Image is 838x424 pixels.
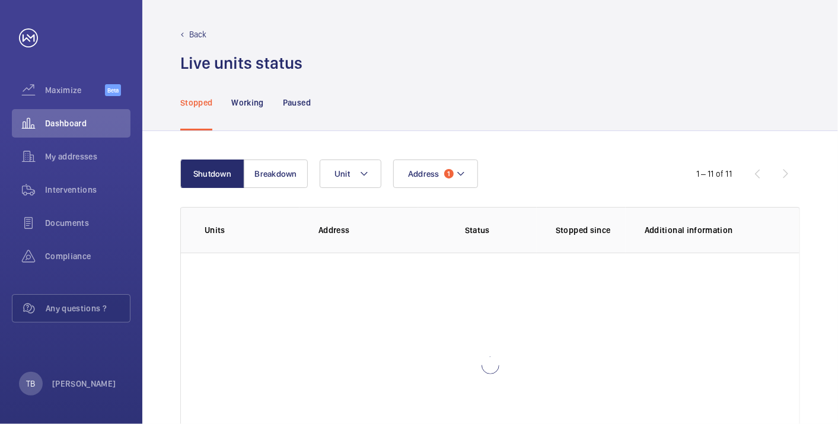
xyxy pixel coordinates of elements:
span: Beta [105,84,121,96]
p: Stopped [180,97,212,109]
div: 1 – 11 of 11 [696,168,732,180]
span: My addresses [45,151,130,162]
button: Unit [320,160,381,188]
span: Interventions [45,184,130,196]
span: Address [408,169,439,178]
p: Paused [283,97,311,109]
p: TB [26,378,35,390]
p: Units [205,224,299,236]
span: Dashboard [45,117,130,129]
span: 1 [444,169,454,178]
span: Unit [334,169,350,178]
h1: Live units status [180,52,302,74]
span: Maximize [45,84,105,96]
p: Stopped since [556,224,626,236]
span: Documents [45,217,130,229]
p: Back [189,28,207,40]
p: Additional information [645,224,776,236]
p: Working [231,97,263,109]
p: Address [318,224,418,236]
button: Shutdown [180,160,244,188]
button: Address1 [393,160,478,188]
button: Breakdown [244,160,308,188]
p: [PERSON_NAME] [52,378,116,390]
span: Compliance [45,250,130,262]
p: Status [426,224,528,236]
span: Any questions ? [46,302,130,314]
